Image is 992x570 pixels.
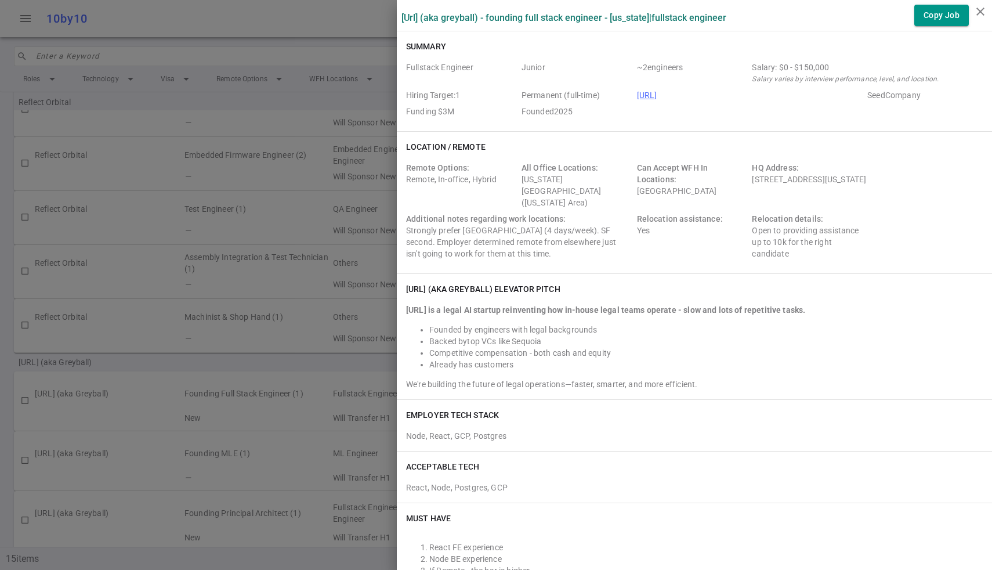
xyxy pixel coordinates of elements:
h6: ACCEPTABLE TECH [406,461,480,472]
li: Node BE experience [429,553,983,565]
span: Roles [406,62,517,85]
li: Founded by engineers with legal backgrounds [429,324,983,335]
h6: EMPLOYER TECH STACK [406,409,499,421]
span: Employer Founded [522,106,632,117]
div: We're building the future of legal operations—faster, smarter, and more efficient. [406,378,983,390]
div: Remote, In-office, Hybrid [406,162,517,208]
i: close [973,5,987,19]
span: Already has customers [429,360,513,369]
span: Relocation details: [752,214,823,223]
h6: Location / Remote [406,141,486,153]
span: Employer Stage e.g. Series A [867,89,978,101]
span: Employer Founding [406,106,517,117]
a: [URL] [637,91,657,100]
li: top VCs like Sequoia [429,335,983,347]
div: React, Node, Postgres, GCP [406,477,983,493]
span: Relocation assistance: [637,214,723,223]
span: Job Type [522,89,632,101]
div: [STREET_ADDRESS][US_STATE] [752,162,978,208]
span: All Office Locations: [522,163,598,172]
span: Remote Options: [406,163,469,172]
span: Additional notes regarding work locations: [406,214,566,223]
span: Can Accept WFH In Locations: [637,163,708,184]
div: Salary Range [752,62,978,73]
span: Competitive compensation - both cash and equity [429,348,611,358]
h6: Summary [406,41,446,52]
span: Node, React, GCP, Postgres [406,431,506,441]
span: Team Count [637,62,748,85]
div: [US_STATE][GEOGRAPHIC_DATA] ([US_STATE] Area) [522,162,632,208]
label: [URL] (aka Greyball) - Founding Full Stack Engineer - [US_STATE] | Fullstack Engineer [401,12,726,23]
span: Hiring Target [406,89,517,101]
button: Copy Job [914,5,969,26]
span: HQ Address: [752,163,799,172]
h6: [URL] (aka Greyball) elevator pitch [406,283,560,295]
div: Strongly prefer [GEOGRAPHIC_DATA] (4 days/week). SF second. Employer determined remote from elsew... [406,213,632,259]
h6: Must Have [406,513,451,524]
span: Backed by [429,337,467,346]
div: [GEOGRAPHIC_DATA] [637,162,748,208]
div: Open to providing assistance up to 10k for the right candidate [752,213,863,259]
div: Yes [637,213,748,259]
strong: [URL] is a legal AI startup reinventing how in-house legal teams operate - slow and lots of repet... [406,305,805,315]
li: React FE experience [429,542,983,553]
span: Level [522,62,632,85]
i: Salary varies by interview performance, level, and location. [752,75,939,83]
span: Company URL [637,89,863,101]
